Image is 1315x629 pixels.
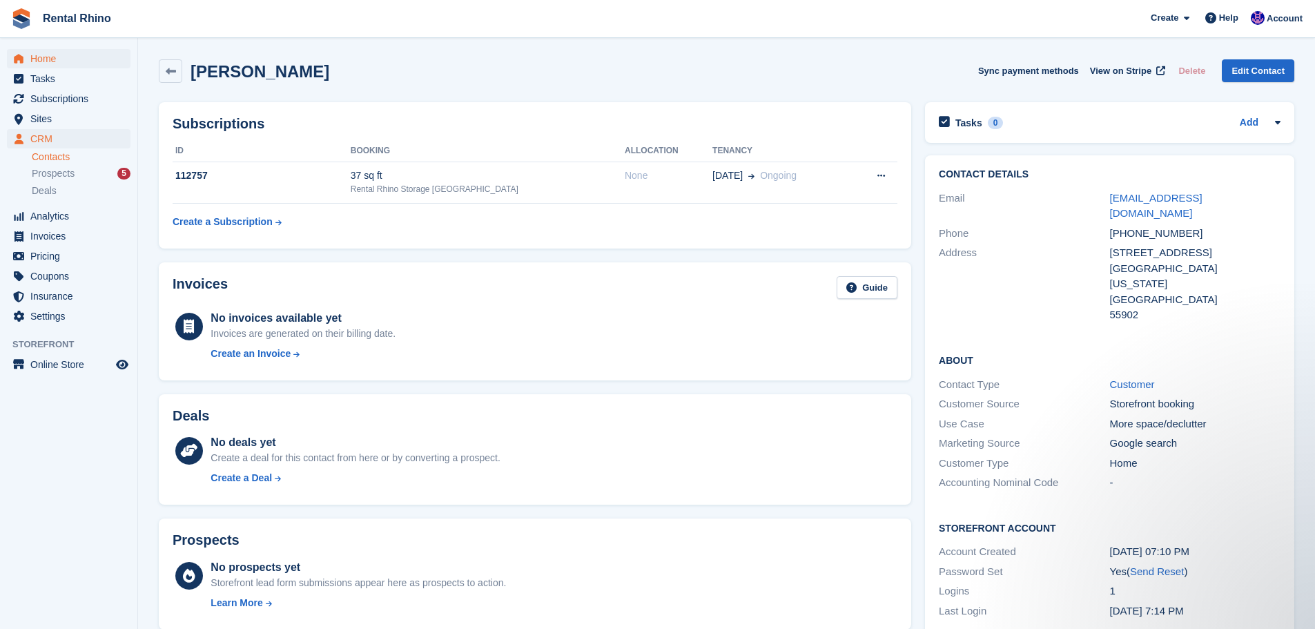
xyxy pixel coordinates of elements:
a: Deals [32,184,130,198]
div: No prospects yet [211,559,506,576]
div: Accounting Nominal Code [939,475,1109,491]
div: 5 [117,168,130,180]
div: Email [939,191,1109,222]
time: 2025-10-06 23:14:50 UTC [1110,605,1184,617]
h2: Invoices [173,276,228,299]
h2: Tasks [955,117,982,129]
div: Learn More [211,596,262,610]
span: Sites [30,109,113,128]
a: Add [1240,115,1258,131]
a: menu [7,129,130,148]
h2: Deals [173,408,209,424]
div: Google search [1110,436,1280,452]
div: Password Set [939,564,1109,580]
a: menu [7,109,130,128]
h2: About [939,353,1280,367]
th: Tenancy [712,140,850,162]
div: Phone [939,226,1109,242]
a: Customer [1110,378,1155,390]
h2: Storefront Account [939,521,1280,534]
a: Create an Invoice [211,347,396,361]
span: Ongoing [760,170,797,181]
div: No invoices available yet [211,310,396,327]
div: 55902 [1110,307,1280,323]
div: None [625,168,712,183]
div: Rental Rhino Storage [GEOGRAPHIC_DATA] [351,183,625,195]
span: Insurance [30,287,113,306]
div: [DATE] 07:10 PM [1110,544,1280,560]
div: [PHONE_NUMBER] [1110,226,1280,242]
div: Create an Invoice [211,347,291,361]
span: [DATE] [712,168,743,183]
a: menu [7,69,130,88]
span: Online Store [30,355,113,374]
div: 0 [988,117,1004,129]
span: Create [1151,11,1178,25]
div: Create a Subscription [173,215,273,229]
span: CRM [30,129,113,148]
div: 1 [1110,583,1280,599]
div: Use Case [939,416,1109,432]
div: Create a Deal [211,471,272,485]
a: Prospects 5 [32,166,130,181]
a: menu [7,307,130,326]
div: Last Login [939,603,1109,619]
a: Create a Deal [211,471,500,485]
div: Contact Type [939,377,1109,393]
h2: Subscriptions [173,116,897,132]
h2: [PERSON_NAME] [191,62,329,81]
div: Home [1110,456,1280,472]
span: Analytics [30,206,113,226]
a: Learn More [211,596,506,610]
img: Ari Kolas [1251,11,1265,25]
span: Prospects [32,167,75,180]
div: Storefront booking [1110,396,1280,412]
div: Customer Source [939,396,1109,412]
div: Create a deal for this contact from here or by converting a prospect. [211,451,500,465]
a: menu [7,226,130,246]
div: Address [939,245,1109,323]
div: [STREET_ADDRESS] [1110,245,1280,261]
span: ( ) [1127,565,1187,577]
th: ID [173,140,351,162]
a: menu [7,49,130,68]
a: Preview store [114,356,130,373]
div: 37 sq ft [351,168,625,183]
h2: Contact Details [939,169,1280,180]
div: Account Created [939,544,1109,560]
th: Allocation [625,140,712,162]
span: View on Stripe [1090,64,1151,78]
div: - [1110,475,1280,491]
th: Booking [351,140,625,162]
a: menu [7,267,130,286]
a: Rental Rhino [37,7,117,30]
a: Guide [837,276,897,299]
span: Home [30,49,113,68]
a: menu [7,287,130,306]
span: Storefront [12,338,137,351]
div: Yes [1110,564,1280,580]
span: Invoices [30,226,113,246]
a: Create a Subscription [173,209,282,235]
span: Deals [32,184,57,197]
span: Help [1219,11,1238,25]
a: menu [7,206,130,226]
a: Edit Contact [1222,59,1294,82]
span: Pricing [30,246,113,266]
img: stora-icon-8386f47178a22dfd0bd8f6a31ec36ba5ce8667c1dd55bd0f319d3a0aa187defe.svg [11,8,32,29]
div: Storefront lead form submissions appear here as prospects to action. [211,576,506,590]
button: Sync payment methods [978,59,1079,82]
span: Tasks [30,69,113,88]
div: 112757 [173,168,351,183]
button: Delete [1173,59,1211,82]
div: [GEOGRAPHIC_DATA] [1110,292,1280,308]
div: Logins [939,583,1109,599]
div: Invoices are generated on their billing date. [211,327,396,341]
div: [GEOGRAPHIC_DATA] [1110,261,1280,277]
span: Settings [30,307,113,326]
div: Customer Type [939,456,1109,472]
div: No deals yet [211,434,500,451]
div: [US_STATE] [1110,276,1280,292]
a: Send Reset [1130,565,1184,577]
a: View on Stripe [1084,59,1168,82]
